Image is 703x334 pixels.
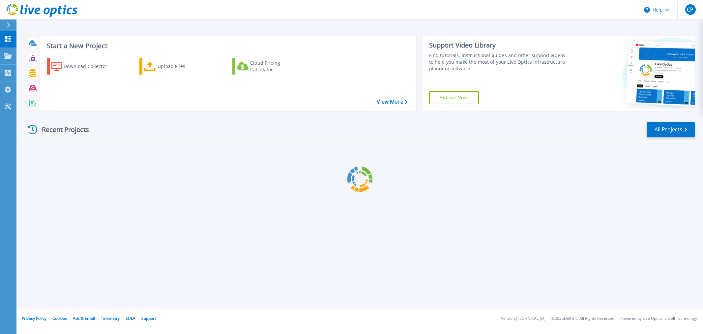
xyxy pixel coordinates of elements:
[429,52,569,72] div: Find tutorials, instructional guides and other support videos to help you make the most of your L...
[250,60,303,73] div: Cloud Pricing Calculator
[687,7,693,12] span: CP
[64,60,116,73] div: Download Collector
[126,316,135,321] a: EULA
[73,316,95,321] a: Ads & Email
[139,58,213,75] a: Upload Files
[429,91,479,104] a: Explore Now!
[101,316,120,321] a: Telemetry
[47,42,407,50] h3: Start a New Project
[501,317,545,321] li: Version: [TECHNICAL_ID]
[620,317,697,321] li: Powered by Live Optics, a Dell Technology
[429,41,569,50] div: Support Video Library
[377,99,407,105] a: View More
[232,58,306,75] a: Cloud Pricing Calculator
[47,58,120,75] a: Download Collector
[141,316,156,321] a: Support
[52,316,67,321] a: Cookies
[25,121,98,138] div: Recent Projects
[158,60,210,73] div: Upload Files
[551,317,614,321] li: © 2025 Dell Inc. All Rights Reserved
[22,316,46,321] a: Privacy Policy
[647,122,695,137] a: All Projects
